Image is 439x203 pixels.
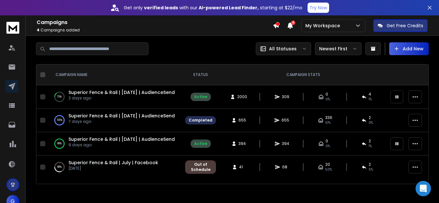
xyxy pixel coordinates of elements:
span: 68 [282,165,289,170]
h1: Campaigns [37,19,273,26]
td: 100%Superior Fence & Rail | [DATE] | AudienceSend7 days ago [48,109,181,132]
span: 0 [326,92,328,97]
span: 1 % [369,97,372,102]
span: 394 [282,141,289,146]
span: 0 % [369,120,373,125]
span: 336 [325,115,332,120]
p: Get only with our starting at $22/mo [124,4,302,11]
span: 2 [369,162,371,167]
a: Superior Fence & Rail | [DATE] | AudienceSend [68,113,175,119]
p: 100 % [57,117,62,123]
p: 7 days ago [68,119,175,124]
th: CAMPAIGN STATS [220,64,387,85]
p: Get Free Credits [387,22,423,29]
td: 15%Superior Fence & Rail | [DATE] | AudienceSend2 days ago [48,85,181,109]
a: Superior Fence & Rail | [DATE] | AudienceSend [68,89,175,96]
div: Active [194,94,207,99]
span: 50 % [325,167,332,172]
div: Open Intercom Messenger [416,181,431,196]
span: 5 % [369,167,373,172]
span: 4 [369,92,371,97]
button: Get Free Credits [373,19,428,32]
a: Superior Fence & Rail | [DATE] | AudienceSend [68,136,175,142]
span: 2 [369,115,371,120]
p: 99 % [57,140,62,147]
div: Out of Schedule [189,162,212,172]
img: logo [6,22,19,34]
th: STATUS [181,64,220,85]
strong: AI-powered Lead Finder, [199,4,259,11]
p: My Workspace [305,22,343,29]
button: Try Now [308,3,329,13]
td: 99%Superior Fence & Rail | [DATE] | AudienceSend9 days ago [48,132,181,156]
span: 0 % [326,97,330,102]
p: 15 % [57,94,62,100]
span: 2000 [237,94,247,99]
div: Completed [189,118,212,123]
p: 2 days ago [68,96,175,101]
button: Add New [389,42,429,55]
span: 51 % [325,120,331,125]
td: 68%Superior Fence & Rail | July | Facebook[DATE] [48,156,181,179]
p: All Statuses [269,46,297,52]
span: 655 [282,118,289,123]
span: 20 [325,162,330,167]
button: Newest First [315,42,362,55]
a: Superior Fence & Rail | July | Facebook [68,159,158,166]
span: 2 [369,139,371,144]
th: CAMPAIGN NAME [48,64,181,85]
p: Try Now [309,4,327,11]
p: 9 days ago [68,142,175,148]
p: Campaigns added [37,28,273,33]
strong: verified leads [144,4,178,11]
span: 41 [239,165,246,170]
div: Active [194,141,207,146]
span: 655 [238,118,246,123]
span: 309 [282,94,289,99]
span: 0% [326,144,330,149]
span: 0 [326,139,328,144]
span: 394 [238,141,246,146]
span: 4 [37,27,40,33]
p: [DATE] [68,166,158,171]
p: 68 % [57,164,62,170]
span: 1 % [369,144,372,149]
span: 4 [291,21,295,25]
